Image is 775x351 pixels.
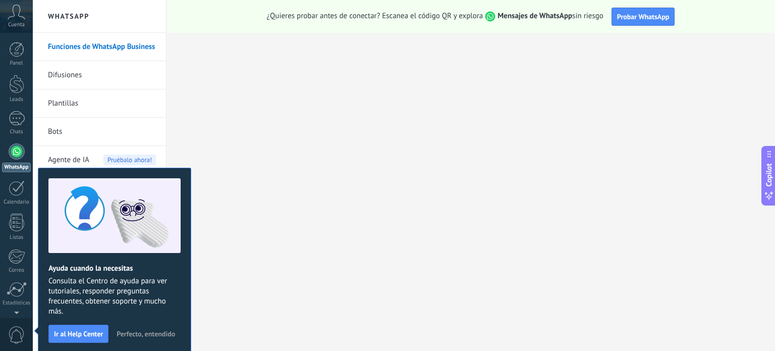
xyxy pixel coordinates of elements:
[33,61,166,89] li: Difusiones
[33,146,166,174] li: Agente de IA
[112,326,180,341] button: Perfecto, entendido
[612,8,675,26] button: Probar WhatsApp
[48,264,181,273] h2: Ayuda cuando la necesitas
[8,22,25,28] span: Cuenta
[48,33,156,61] a: Funciones de WhatsApp Business
[48,146,89,174] span: Agente de IA
[2,199,31,206] div: Calendario
[2,234,31,241] div: Listas
[764,163,774,186] span: Copilot
[2,163,31,172] div: WhatsApp
[33,89,166,118] li: Plantillas
[48,118,156,146] a: Bots
[2,300,31,307] div: Estadísticas
[2,267,31,274] div: Correo
[48,146,156,174] a: Agente de IAPruébalo ahora!
[48,276,181,317] span: Consulta el Centro de ayuda para ver tutoriales, responder preguntas frecuentes, obtener soporte ...
[497,11,572,21] strong: Mensajes de WhatsApp
[2,60,31,67] div: Panel
[48,61,156,89] a: Difusiones
[2,96,31,103] div: Leads
[267,11,603,22] span: ¿Quieres probar antes de conectar? Escanea el código QR y explora sin riesgo
[48,325,108,343] button: Ir al Help Center
[33,118,166,146] li: Bots
[48,89,156,118] a: Plantillas
[617,12,670,21] span: Probar WhatsApp
[117,330,175,337] span: Perfecto, entendido
[33,33,166,61] li: Funciones de WhatsApp Business
[2,129,31,135] div: Chats
[103,155,156,165] span: Pruébalo ahora!
[54,330,103,337] span: Ir al Help Center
